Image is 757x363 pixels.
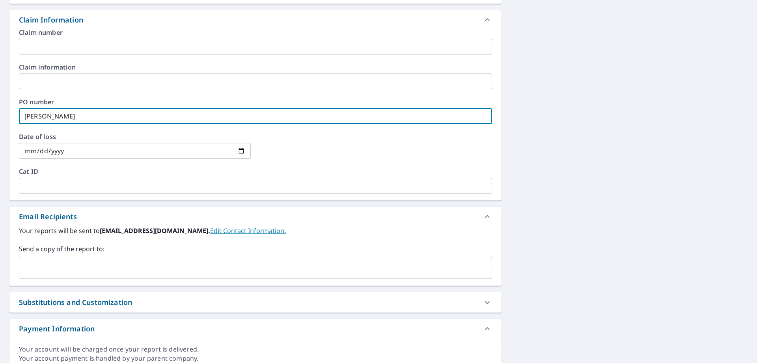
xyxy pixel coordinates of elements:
a: EditContactInfo [210,226,286,235]
label: Date of loss [19,134,251,140]
label: Claim information [19,64,492,70]
div: Claim Information [19,15,83,25]
div: Your account will be charged once your report is delivered. [19,345,492,354]
div: Substitutions and Customization [19,297,132,308]
b: [EMAIL_ADDRESS][DOMAIN_NAME]. [100,226,210,235]
div: Your account payment is handled by your parent company. [19,354,492,363]
div: Substitutions and Customization [9,292,502,312]
label: Claim number [19,29,492,36]
label: PO number [19,99,492,105]
label: Your reports will be sent to [19,226,492,235]
div: Email Recipients [19,211,77,222]
label: Cat ID [19,168,492,175]
div: Payment Information [19,324,95,334]
div: Claim Information [9,10,502,29]
label: Send a copy of the report to: [19,244,492,254]
div: Email Recipients [9,207,502,226]
div: Payment Information [9,319,502,338]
